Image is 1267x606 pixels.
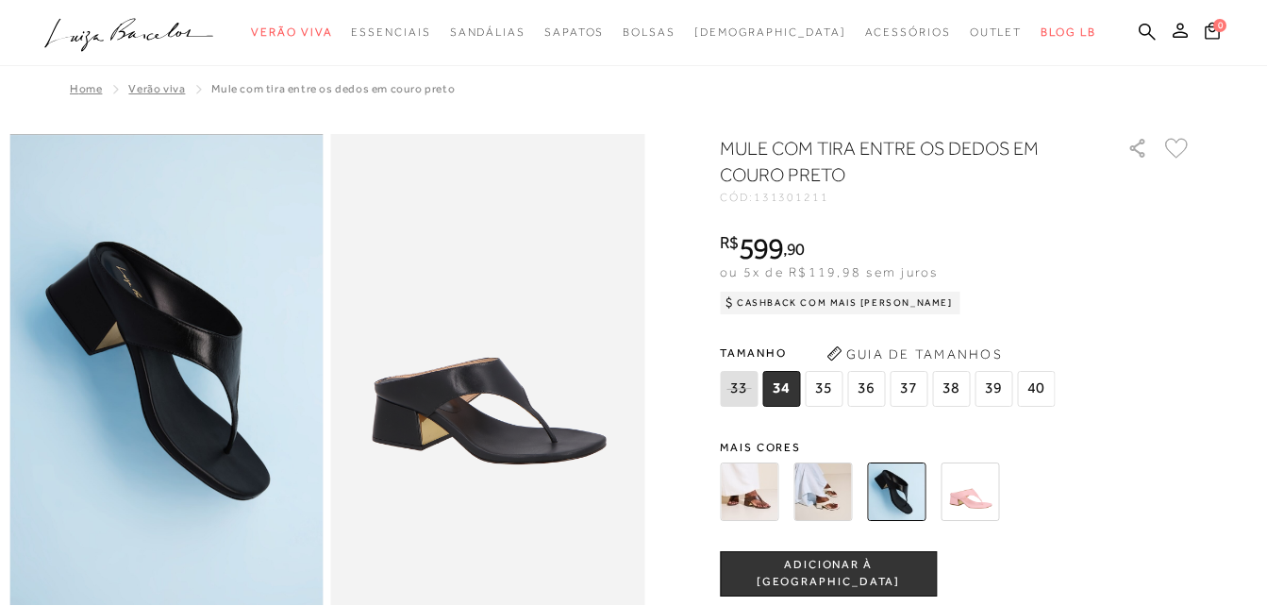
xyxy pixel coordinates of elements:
[720,135,1074,188] h1: MULE COM TIRA ENTRE OS DEDOS EM COURO PRETO
[720,264,938,279] span: ou 5x de R$119,98 sem juros
[331,134,645,605] img: image
[450,15,525,50] a: categoryNavScreenReaderText
[694,25,846,39] span: [DEMOGRAPHIC_DATA]
[1213,19,1226,32] span: 0
[820,339,1009,369] button: Guia de Tamanhos
[720,551,937,597] button: ADICIONAR À [GEOGRAPHIC_DATA]
[720,371,758,407] span: 33
[720,339,1059,367] span: Tamanho
[720,463,778,521] img: MULE COM TIRA ENTRE OS DEDOS EM COURO CAFÉ
[754,191,829,204] span: 131301211
[623,15,675,50] a: categoryNavScreenReaderText
[865,15,951,50] a: categoryNavScreenReaderText
[932,371,970,407] span: 38
[211,82,455,95] span: MULE COM TIRA ENTRE OS DEDOS EM COURO PRETO
[450,25,525,39] span: Sandálias
[941,463,999,521] img: MULE COM TIRA ENTRE OS DEDOS EM COURO ROSA GLACÊ
[867,463,925,521] img: MULE COM TIRA ENTRE OS DEDOS EM COURO PRETO
[720,442,1192,453] span: Mais cores
[970,25,1023,39] span: Outlet
[805,371,842,407] span: 35
[1041,15,1095,50] a: BLOG LB
[970,15,1023,50] a: categoryNavScreenReaderText
[783,241,805,258] i: ,
[720,234,739,251] i: R$
[762,371,800,407] span: 34
[975,371,1012,407] span: 39
[694,15,846,50] a: noSubCategoriesText
[251,15,332,50] a: categoryNavScreenReaderText
[251,25,332,39] span: Verão Viva
[544,15,604,50] a: categoryNavScreenReaderText
[739,231,783,265] span: 599
[1041,25,1095,39] span: BLOG LB
[847,371,885,407] span: 36
[351,15,430,50] a: categoryNavScreenReaderText
[128,82,185,95] a: Verão Viva
[70,82,102,95] a: Home
[890,371,927,407] span: 37
[1199,21,1225,46] button: 0
[720,192,1097,203] div: CÓD:
[787,239,805,259] span: 90
[865,25,951,39] span: Acessórios
[1017,371,1055,407] span: 40
[721,557,936,590] span: ADICIONAR À [GEOGRAPHIC_DATA]
[9,134,324,605] img: image
[544,25,604,39] span: Sapatos
[351,25,430,39] span: Essenciais
[793,463,852,521] img: MULE COM TIRA ENTRE OS DEDOS EM COURO OFF-WHITE
[720,292,960,314] div: Cashback com Mais [PERSON_NAME]
[623,25,675,39] span: Bolsas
